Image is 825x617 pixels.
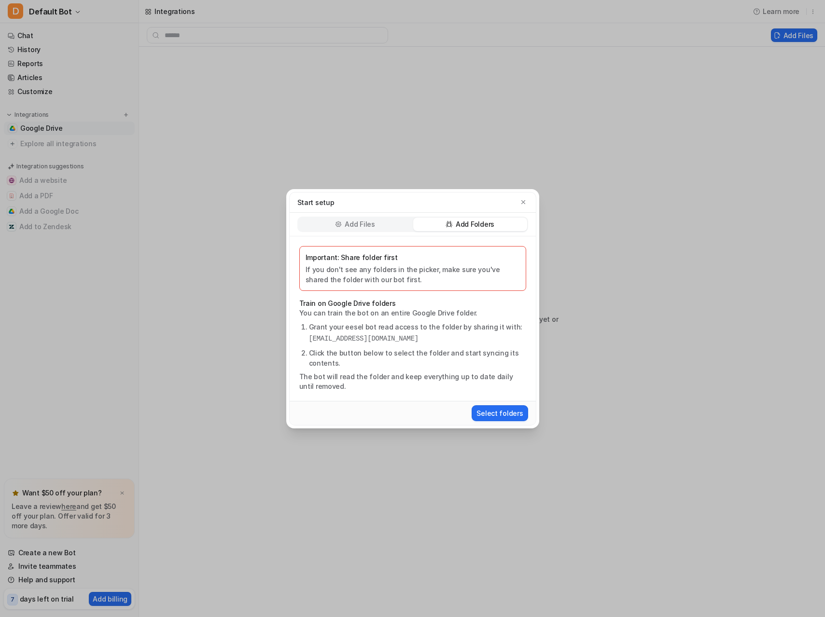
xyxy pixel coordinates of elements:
pre: [EMAIL_ADDRESS][DOMAIN_NAME] [309,334,526,344]
p: Start setup [297,197,335,207]
p: Train on Google Drive folders [299,299,526,308]
p: The bot will read the folder and keep everything up to date daily until removed. [299,372,526,391]
p: If you don't see any folders in the picker, make sure you've shared the folder with our bot first. [306,264,520,285]
li: Click the button below to select the folder and start syncing its contents. [309,348,526,368]
p: Add Folders [456,219,494,229]
p: You can train the bot on an entire Google Drive folder. [299,308,526,318]
li: Grant your eesel bot read access to the folder by sharing it with: [309,322,526,344]
button: Select folders [472,405,528,421]
p: Add Files [345,219,375,229]
p: Important: Share folder first [306,252,520,262]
